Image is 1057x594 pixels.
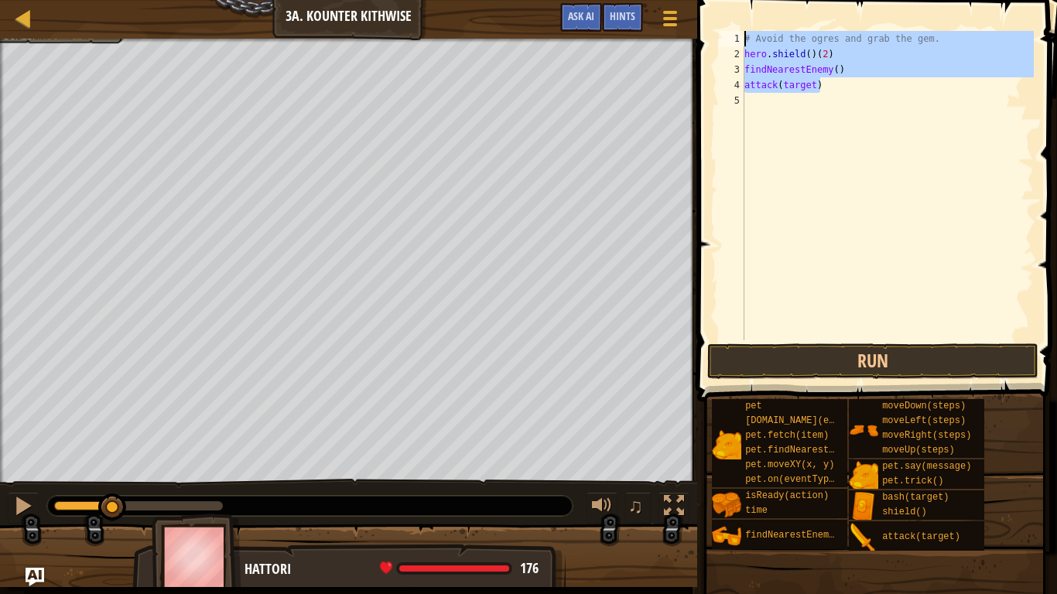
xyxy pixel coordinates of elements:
[719,31,744,46] div: 1
[849,523,878,552] img: portrait.png
[849,492,878,521] img: portrait.png
[719,77,744,93] div: 4
[882,492,949,503] span: bash(target)
[882,415,966,426] span: moveLeft(steps)
[651,3,689,39] button: Show game menu
[625,492,652,524] button: ♫
[719,62,744,77] div: 3
[745,401,762,411] span: pet
[745,445,895,456] span: pet.findNearestByType(type)
[587,492,617,524] button: Adjust volume
[745,474,890,485] span: pet.on(eventType, handler)
[882,531,960,542] span: attack(target)
[568,9,594,23] span: Ask AI
[745,490,829,501] span: isReady(action)
[745,530,846,541] span: findNearestEnemy()
[745,505,768,516] span: time
[8,492,39,524] button: Ctrl + P: Pause
[882,461,971,472] span: pet.say(message)
[882,401,966,411] span: moveDown(steps)
[658,492,689,524] button: Toggle fullscreen
[882,430,971,441] span: moveRight(steps)
[707,343,1038,379] button: Run
[712,430,741,459] img: portrait.png
[520,558,539,578] span: 176
[745,430,829,441] span: pet.fetch(item)
[610,9,635,23] span: Hints
[719,46,744,62] div: 2
[719,93,744,108] div: 5
[849,415,878,445] img: portrait.png
[245,559,550,579] div: Hattori
[380,562,539,575] div: health: 176 / 176
[849,461,878,490] img: portrait.png
[712,521,741,551] img: portrait.png
[882,507,927,517] span: shield()
[26,568,44,586] button: Ask AI
[560,3,602,32] button: Ask AI
[882,445,955,456] span: moveUp(steps)
[745,459,834,470] span: pet.moveXY(x, y)
[712,490,741,520] img: portrait.png
[882,476,943,486] span: pet.trick()
[745,415,857,426] span: [DOMAIN_NAME](enemy)
[628,494,644,517] span: ♫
